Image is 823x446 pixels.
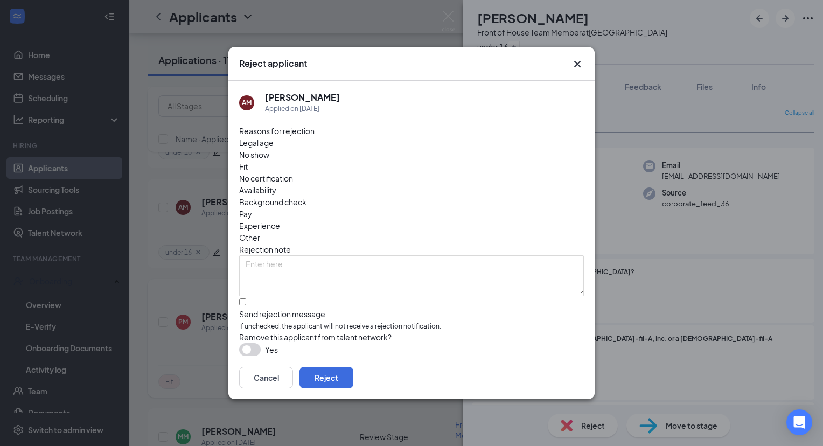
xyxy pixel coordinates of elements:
[242,98,252,107] div: AM
[786,409,812,435] div: Open Intercom Messenger
[571,58,584,71] svg: Cross
[239,137,274,149] span: Legal age
[239,232,260,243] span: Other
[239,126,315,136] span: Reasons for rejection
[239,149,269,161] span: No show
[239,208,252,220] span: Pay
[239,58,307,69] h3: Reject applicant
[265,343,278,356] span: Yes
[239,184,276,196] span: Availability
[239,322,584,332] span: If unchecked, the applicant will not receive a rejection notification.
[299,367,353,388] button: Reject
[265,103,340,114] div: Applied on [DATE]
[239,220,280,232] span: Experience
[265,92,340,103] h5: [PERSON_NAME]
[239,332,392,342] span: Remove this applicant from talent network?
[239,161,248,172] span: Fit
[239,298,246,305] input: Send rejection messageIf unchecked, the applicant will not receive a rejection notification.
[239,172,293,184] span: No certification
[571,58,584,71] button: Close
[239,309,584,319] div: Send rejection message
[239,367,293,388] button: Cancel
[239,196,306,208] span: Background check
[239,245,291,254] span: Rejection note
